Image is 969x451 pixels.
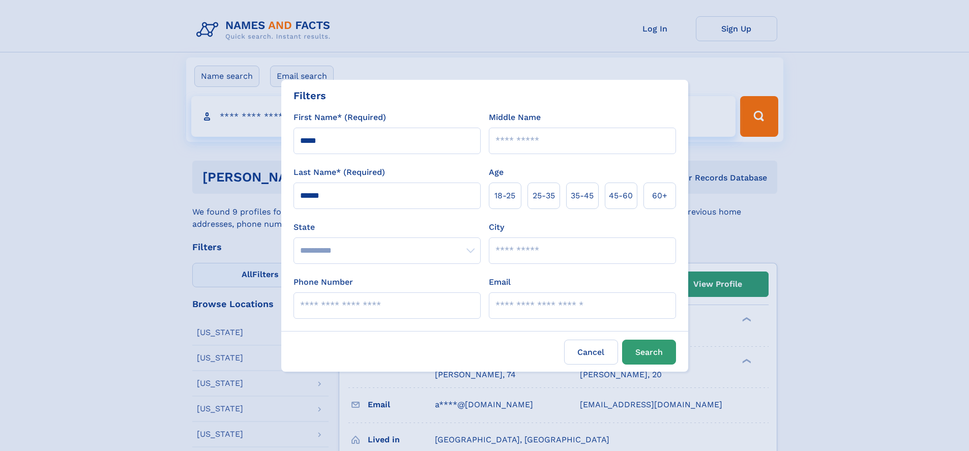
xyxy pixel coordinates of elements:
[293,221,481,233] label: State
[533,190,555,202] span: 25‑35
[489,221,504,233] label: City
[293,88,326,103] div: Filters
[494,190,515,202] span: 18‑25
[609,190,633,202] span: 45‑60
[652,190,667,202] span: 60+
[564,340,618,365] label: Cancel
[571,190,594,202] span: 35‑45
[489,276,511,288] label: Email
[622,340,676,365] button: Search
[489,166,504,178] label: Age
[489,111,541,124] label: Middle Name
[293,111,386,124] label: First Name* (Required)
[293,166,385,178] label: Last Name* (Required)
[293,276,353,288] label: Phone Number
